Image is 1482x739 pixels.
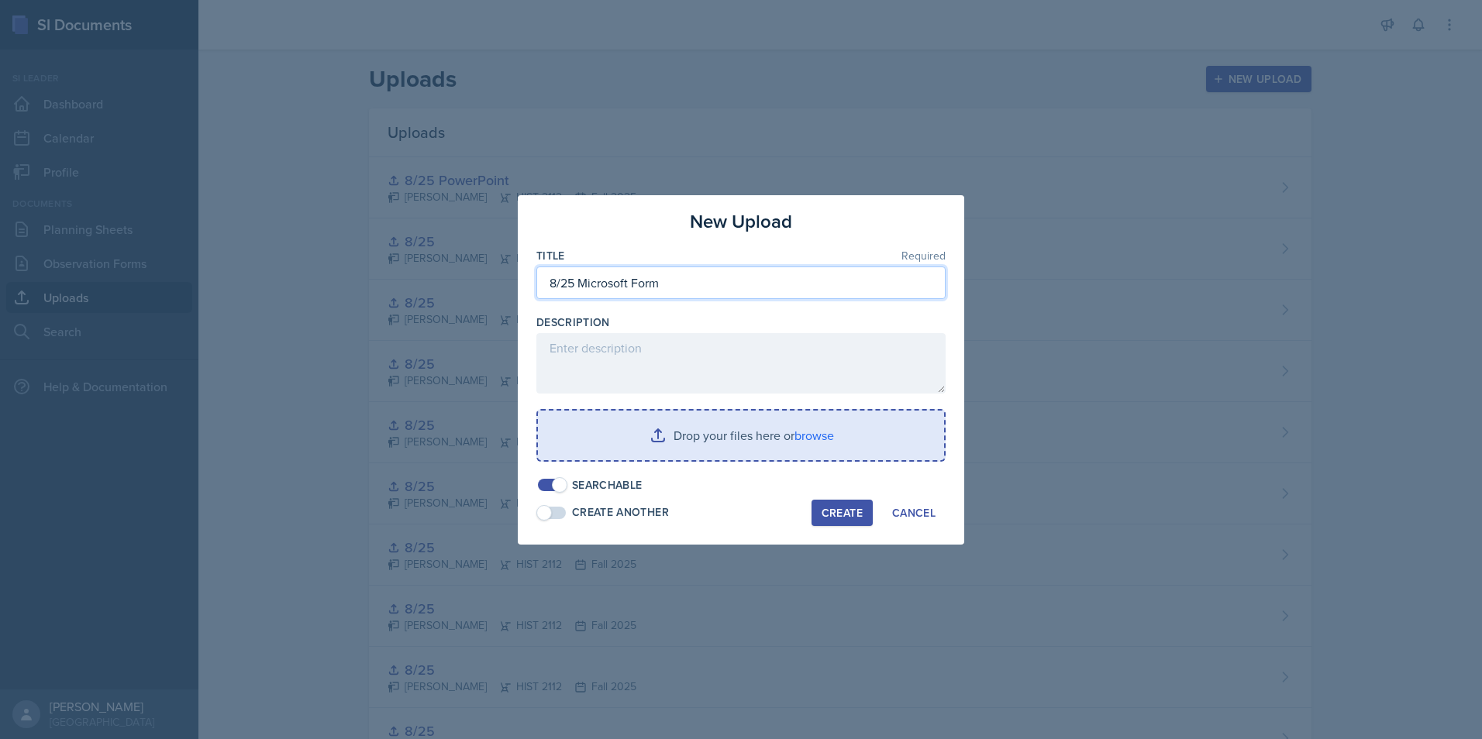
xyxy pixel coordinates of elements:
label: Title [536,248,565,263]
div: Searchable [572,477,643,493]
h3: New Upload [690,208,792,235]
div: Create Another [572,504,669,521]
button: Cancel [882,500,946,526]
div: Create [822,507,863,519]
label: Description [536,315,610,330]
span: Required [901,250,946,261]
button: Create [812,500,873,526]
input: Enter title [536,266,946,299]
div: Cancel [892,507,936,519]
